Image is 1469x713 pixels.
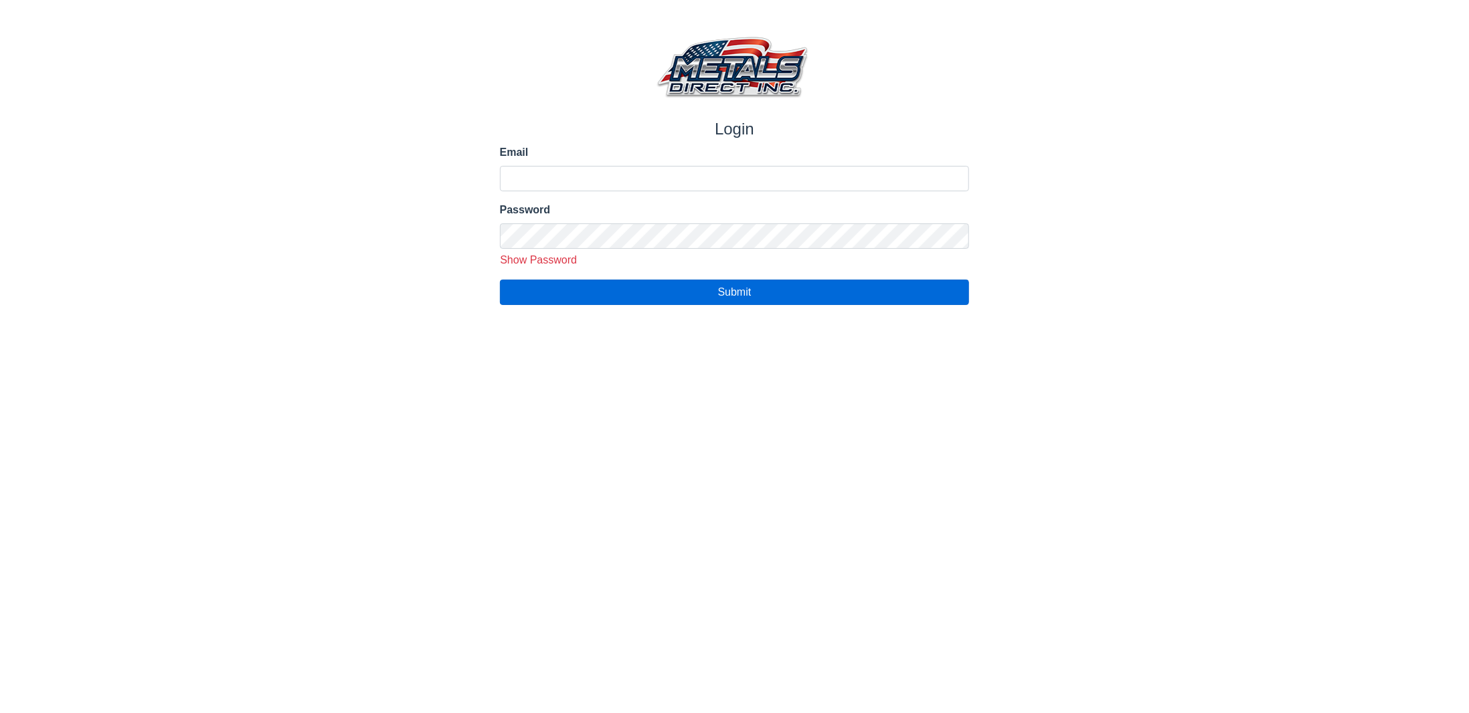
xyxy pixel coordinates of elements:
h1: Login [500,120,970,139]
label: Email [500,144,970,161]
button: Show Password [495,251,582,269]
span: Submit [718,286,752,298]
button: Submit [500,280,970,305]
span: Show Password [500,254,577,266]
label: Password [500,202,970,218]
